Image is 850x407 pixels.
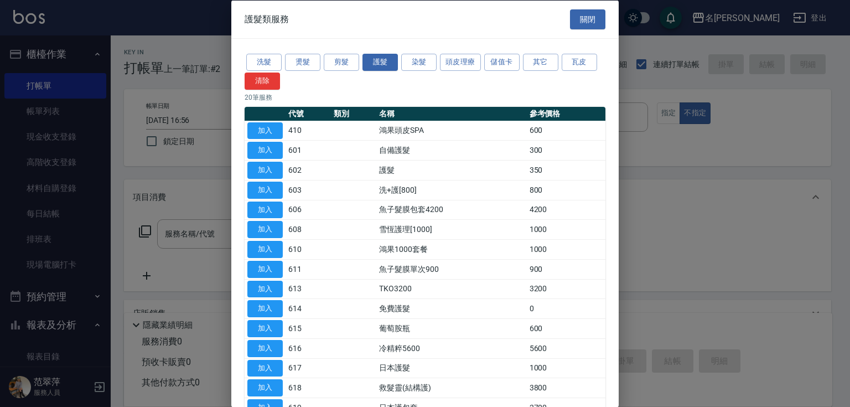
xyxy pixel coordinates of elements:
td: 3200 [527,279,605,299]
td: 606 [286,200,331,220]
button: 加入 [247,241,283,258]
td: 自備護髮 [376,140,527,160]
td: 免費護髮 [376,298,527,318]
td: 鴻果1000套餐 [376,239,527,259]
button: 頭皮理療 [440,54,481,71]
td: 魚子髮膜包套4200 [376,200,527,220]
td: 1000 [527,239,605,259]
button: 染髮 [401,54,437,71]
td: 800 [527,180,605,200]
td: 5600 [527,338,605,358]
td: 3800 [527,378,605,398]
button: 瓦皮 [562,54,597,71]
p: 20 筆服務 [245,92,605,102]
td: 1000 [527,219,605,239]
button: 加入 [247,260,283,277]
td: TKO3200 [376,279,527,299]
button: 燙髮 [285,54,320,71]
span: 護髮類服務 [245,13,289,24]
td: 614 [286,298,331,318]
button: 加入 [247,280,283,297]
button: 加入 [247,300,283,317]
td: 350 [527,160,605,180]
button: 加入 [247,181,283,198]
button: 加入 [247,201,283,218]
th: 名稱 [376,106,527,121]
td: 鴻果頭皮SPA [376,121,527,141]
td: 603 [286,180,331,200]
td: 冷精粹5600 [376,338,527,358]
button: 護髮 [362,54,398,71]
td: 602 [286,160,331,180]
td: 616 [286,338,331,358]
button: 儲值卡 [484,54,520,71]
td: 護髮 [376,160,527,180]
td: 葡萄胺瓶 [376,318,527,338]
td: 雪恆護理[1000] [376,219,527,239]
button: 加入 [247,359,283,377]
td: 0 [527,298,605,318]
button: 加入 [247,122,283,139]
td: 300 [527,140,605,160]
td: 611 [286,259,331,279]
button: 加入 [247,320,283,337]
button: 加入 [247,142,283,159]
td: 魚子髮膜單次900 [376,259,527,279]
button: 加入 [247,221,283,238]
td: 610 [286,239,331,259]
button: 洗髮 [246,54,282,71]
td: 617 [286,358,331,378]
button: 加入 [247,162,283,179]
button: 加入 [247,379,283,396]
td: 615 [286,318,331,338]
td: 613 [286,279,331,299]
td: 4200 [527,200,605,220]
td: 救髮靈(結構護) [376,378,527,398]
button: 加入 [247,339,283,357]
th: 代號 [286,106,331,121]
th: 類別 [331,106,376,121]
td: 日本護髮 [376,358,527,378]
td: 618 [286,378,331,398]
td: 1000 [527,358,605,378]
td: 601 [286,140,331,160]
button: 剪髮 [324,54,359,71]
td: 410 [286,121,331,141]
button: 清除 [245,72,280,89]
td: 600 [527,318,605,338]
button: 關閉 [570,9,605,29]
td: 洗+護[800] [376,180,527,200]
button: 其它 [523,54,558,71]
td: 608 [286,219,331,239]
td: 600 [527,121,605,141]
td: 900 [527,259,605,279]
th: 參考價格 [527,106,605,121]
